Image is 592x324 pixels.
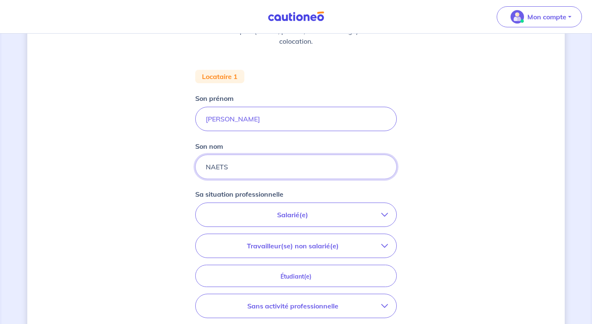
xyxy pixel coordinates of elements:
img: illu_account_valid_menu.svg [511,10,524,24]
p: Son nom [195,141,223,151]
p: Salarié(e) [204,210,381,220]
button: Travailleur(se) non salarié(e) [196,234,396,258]
button: Sans activité professionnelle [196,294,396,318]
p: Sans activité professionnelle [204,301,381,311]
button: Salarié(e) [196,203,396,227]
p: Mon compte [527,12,566,22]
p: Étudiant(e) [206,272,386,281]
p: Son prénom [195,93,233,103]
button: illu_account_valid_menu.svgMon compte [497,6,582,27]
p: Travailleur(se) non salarié(e) [204,241,381,251]
input: John [195,107,397,131]
div: Locataire 1 [195,70,244,83]
img: Cautioneo [265,11,327,22]
button: Étudiant(e) [195,265,397,287]
input: Doe [195,155,397,179]
p: Sa situation professionnelle [195,189,283,199]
